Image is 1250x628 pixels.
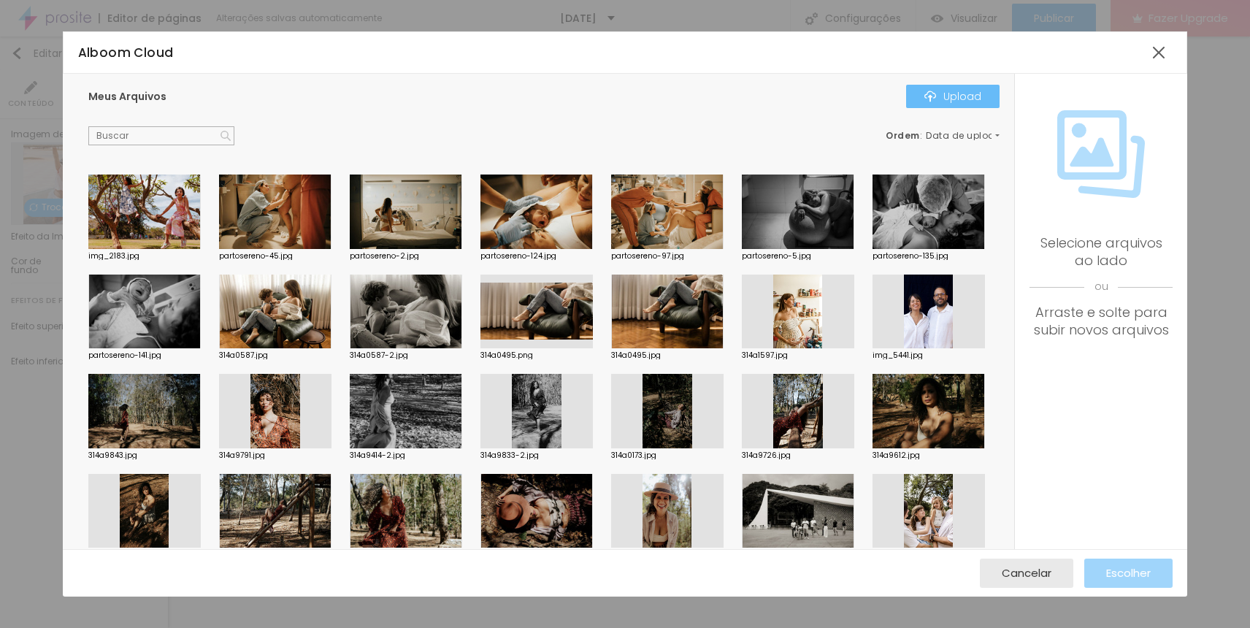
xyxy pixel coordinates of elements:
div: 314a0495.jpg [611,352,724,359]
div: partosereno-5.jpg [742,253,854,260]
div: partosereno-135.jpg [873,253,985,260]
img: Icone [1057,110,1145,198]
div: 314a0587.jpg [219,352,331,359]
div: 314a0495.png [480,352,593,359]
div: 314a1597.jpg [742,352,854,359]
div: 314a9791.jpg [219,452,331,459]
div: img_5441.jpg [873,352,985,359]
span: Ordem [886,129,920,142]
span: Escolher [1106,567,1151,579]
span: Cancelar [1002,567,1051,579]
input: Buscar [88,126,234,145]
span: ou [1029,269,1173,304]
div: 314a9833-2.jpg [480,452,593,459]
img: Icone [221,131,231,141]
div: 314a9414-2.jpg [350,452,462,459]
div: partosereno-97.jpg [611,253,724,260]
div: : [886,131,1000,140]
span: Alboom Cloud [78,44,174,61]
div: Selecione arquivos ao lado Arraste e solte para subir novos arquivos [1029,234,1173,339]
div: 314a9843.jpg [88,452,201,459]
img: Icone [924,91,936,102]
div: partosereno-124.jpg [480,253,593,260]
button: Cancelar [980,559,1073,588]
div: partosereno-141.jpg [88,352,201,359]
div: Upload [924,91,981,102]
div: 314a9612.jpg [873,452,985,459]
div: 314a0587-2.jpg [350,352,462,359]
button: Escolher [1084,559,1173,588]
button: IconeUpload [906,85,1000,108]
div: 314a9726.jpg [742,452,854,459]
div: img_2183.jpg [88,253,201,260]
span: Meus Arquivos [88,89,166,104]
div: partosereno-45.jpg [219,253,331,260]
div: 314a0173.jpg [611,452,724,459]
span: Data de upload [926,131,1002,140]
div: partosereno-2.jpg [350,253,462,260]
